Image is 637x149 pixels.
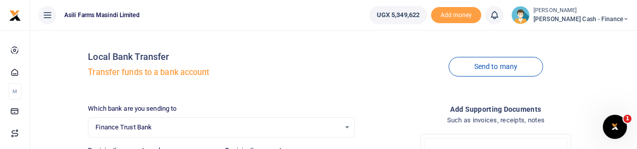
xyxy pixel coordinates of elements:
[60,11,144,20] span: Asili Farms Masindi Limited
[623,115,631,123] span: 1
[9,10,21,22] img: logo-small
[363,104,629,115] h4: Add supporting Documents
[431,11,481,18] a: Add money
[95,122,340,132] span: Finance Trust Bank
[449,57,543,77] a: Send to many
[431,7,481,24] span: Add money
[534,15,629,24] span: [PERSON_NAME] Cash - Finance
[88,51,354,62] h4: Local Bank Transfer
[377,10,419,20] span: UGX 5,349,622
[8,83,22,100] li: M
[534,7,629,15] small: [PERSON_NAME]
[88,67,354,78] h5: Transfer funds to a bank account
[365,6,431,24] li: Wallet ballance
[511,6,529,24] img: profile-user
[511,6,629,24] a: profile-user [PERSON_NAME] [PERSON_NAME] Cash - Finance
[9,11,21,19] a: logo-small logo-large logo-large
[369,6,427,24] a: UGX 5,349,622
[431,7,481,24] li: Toup your wallet
[363,115,629,126] h4: Such as invoices, receipts, notes
[603,115,627,139] iframe: Intercom live chat
[88,104,176,114] label: Which bank are you sending to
